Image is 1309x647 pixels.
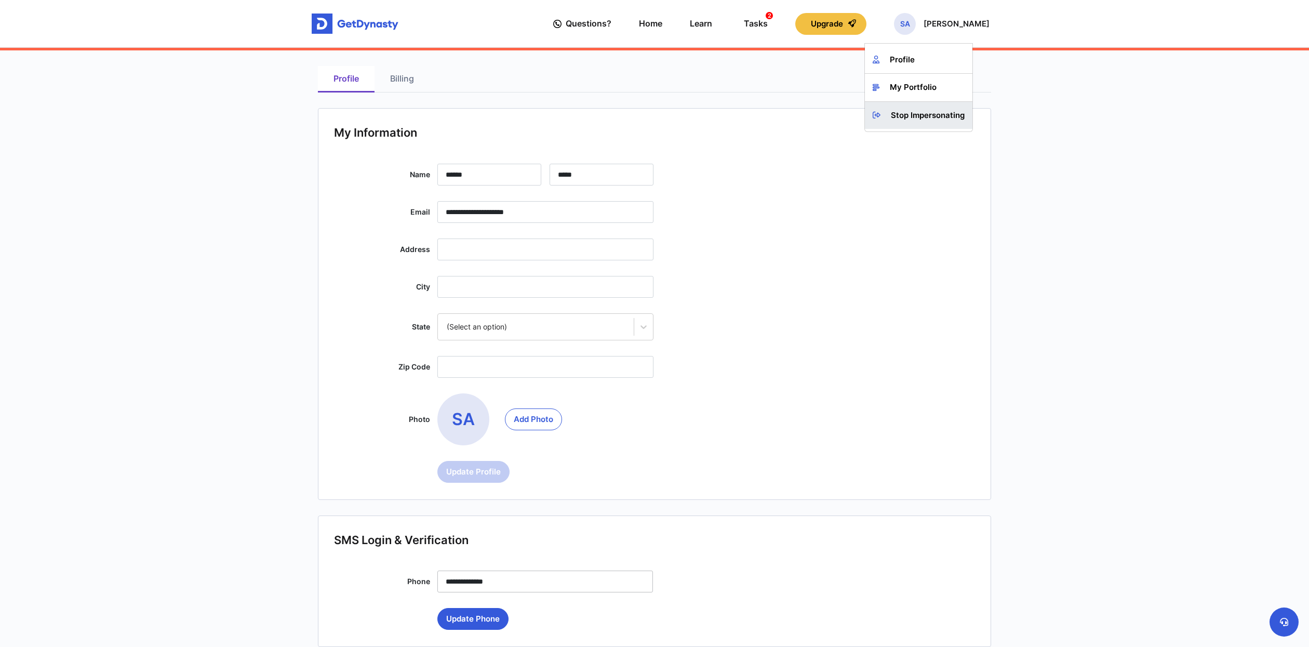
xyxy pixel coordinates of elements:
a: Questions? [553,9,611,38]
span: SMS Login & Verification [334,533,469,548]
div: SA[PERSON_NAME] [864,43,973,133]
span: SA [437,393,489,445]
label: Email [334,201,430,223]
div: Tasks [744,14,768,33]
a: Stop Impersonating [865,102,972,129]
a: Billing [375,66,430,93]
label: Name [334,164,430,186]
label: State [334,313,430,340]
span: SA [894,13,916,35]
a: Profile [318,66,375,93]
span: My Information [334,125,417,140]
p: [PERSON_NAME] [924,20,990,28]
button: SA[PERSON_NAME] [894,13,990,35]
button: Update Phone [437,608,509,630]
label: Address [334,239,430,260]
a: Profile [865,46,972,74]
button: Upgrade [795,13,866,35]
label: City [334,276,430,298]
span: 2 [766,12,773,19]
a: Tasks2 [740,9,768,38]
button: SA [505,408,562,430]
img: Get started for free with Dynasty Trust Company [312,14,398,34]
label: Zip Code [334,356,430,378]
label: Phone [334,571,430,592]
a: Home [639,9,662,38]
a: My Portfolio [865,74,972,101]
label: Photo [334,393,430,445]
a: Learn [690,9,712,38]
span: Questions? [566,14,611,33]
div: (Select an option) [447,322,625,332]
